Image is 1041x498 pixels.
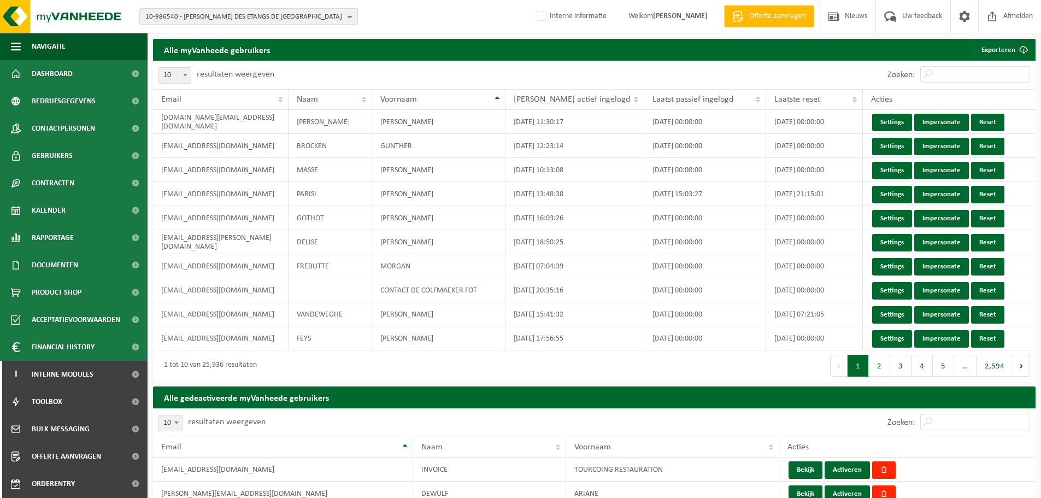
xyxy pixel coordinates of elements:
td: [DATE] 10:13:08 [505,158,644,182]
button: Previous [830,355,848,377]
label: Zoeken: [887,71,915,79]
td: [DATE] 00:00:00 [766,110,863,134]
td: [DATE] 00:00:00 [766,134,863,158]
td: [DATE] 00:00:00 [644,134,766,158]
span: Bulk Messaging [32,415,90,443]
td: [PERSON_NAME] [372,206,505,230]
a: Impersonate [914,114,969,131]
a: Reset [971,210,1004,227]
td: [DATE] 15:03:27 [644,182,766,206]
td: [EMAIL_ADDRESS][DOMAIN_NAME] [153,206,289,230]
button: 2,594 [977,355,1013,377]
span: Orderentry Goedkeuring [32,470,123,497]
td: [EMAIL_ADDRESS][DOMAIN_NAME] [153,458,413,482]
a: Reset [971,234,1004,251]
td: [DATE] 00:00:00 [766,278,863,302]
td: [DATE] 11:30:17 [505,110,644,134]
a: Offerte aanvragen [724,5,814,27]
td: [DATE] 00:00:00 [644,206,766,230]
a: Settings [872,306,912,324]
span: Navigatie [32,33,66,60]
td: [DATE] 15:41:32 [505,302,644,326]
span: Dashboard [32,60,73,87]
strong: [PERSON_NAME] [653,12,708,20]
span: Offerte aanvragen [746,11,809,22]
td: MORGAN [372,254,505,278]
span: 10 [158,67,191,84]
span: Contracten [32,169,74,197]
td: [PERSON_NAME] [372,230,505,254]
td: TOURCOING RESTAURATION [566,458,779,482]
td: PARISI [289,182,372,206]
span: Acceptatievoorwaarden [32,306,120,333]
span: 10 [159,415,182,431]
button: 10-986540 - [PERSON_NAME] DES ETANGS DE [GEOGRAPHIC_DATA] [139,8,358,25]
span: 10 [158,415,183,431]
td: [DATE] 07:21:05 [766,302,863,326]
td: [DATE] 00:00:00 [644,230,766,254]
td: [DATE] 00:00:00 [644,278,766,302]
span: Email [161,443,181,452]
span: Acties [871,95,892,104]
button: 3 [890,355,911,377]
a: Settings [872,258,912,276]
span: Naam [297,95,318,104]
span: Product Shop [32,279,81,306]
span: … [954,355,977,377]
td: [DATE] 00:00:00 [766,158,863,182]
td: DELISE [289,230,372,254]
td: [DATE] 00:00:00 [644,254,766,278]
td: [EMAIL_ADDRESS][DOMAIN_NAME] [153,302,289,326]
span: Offerte aanvragen [32,443,101,470]
td: [PERSON_NAME] [289,110,372,134]
td: [PERSON_NAME] [372,302,505,326]
a: Reset [971,186,1004,203]
td: [DATE] 13:48:38 [505,182,644,206]
label: resultaten weergeven [188,418,266,426]
a: Impersonate [914,258,969,276]
a: Reset [971,258,1004,276]
a: Settings [872,330,912,348]
td: [PERSON_NAME] [372,158,505,182]
span: Toolbox [32,388,62,415]
a: Impersonate [914,306,969,324]
button: 2 [869,355,890,377]
td: [PERSON_NAME] [372,182,505,206]
button: 1 [848,355,869,377]
span: Voornaam [574,443,611,452]
td: [PERSON_NAME] [372,110,505,134]
a: Impersonate [914,186,969,203]
a: Reset [971,330,1004,348]
td: [DATE] 00:00:00 [644,326,766,350]
td: [DATE] 00:00:00 [644,110,766,134]
span: 10-986540 - [PERSON_NAME] DES ETANGS DE [GEOGRAPHIC_DATA] [145,9,343,25]
span: 10 [159,68,191,83]
a: Impersonate [914,210,969,227]
span: Bedrijfsgegevens [32,87,96,115]
a: Reset [971,138,1004,155]
span: Email [161,95,181,104]
h2: Alle gedeactiveerde myVanheede gebruikers [153,386,1036,408]
td: VANDEWEGHE [289,302,372,326]
a: Exporteren [973,39,1034,61]
td: [PERSON_NAME] [372,326,505,350]
td: [EMAIL_ADDRESS][DOMAIN_NAME] [153,182,289,206]
td: [DATE] 00:00:00 [766,206,863,230]
button: 4 [911,355,933,377]
span: [PERSON_NAME] actief ingelogd [514,95,630,104]
span: Gebruikers [32,142,73,169]
td: GUNTHER [372,134,505,158]
a: Impersonate [914,234,969,251]
a: Settings [872,138,912,155]
td: [EMAIL_ADDRESS][DOMAIN_NAME] [153,326,289,350]
label: resultaten weergeven [197,70,274,79]
a: Impersonate [914,282,969,300]
a: Reset [971,282,1004,300]
button: Activeren [825,461,870,479]
button: 5 [933,355,954,377]
span: Financial History [32,333,95,361]
td: [EMAIL_ADDRESS][DOMAIN_NAME] [153,134,289,158]
td: [DATE] 00:00:00 [766,254,863,278]
a: Impersonate [914,138,969,155]
td: [DOMAIN_NAME][EMAIL_ADDRESS][DOMAIN_NAME] [153,110,289,134]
